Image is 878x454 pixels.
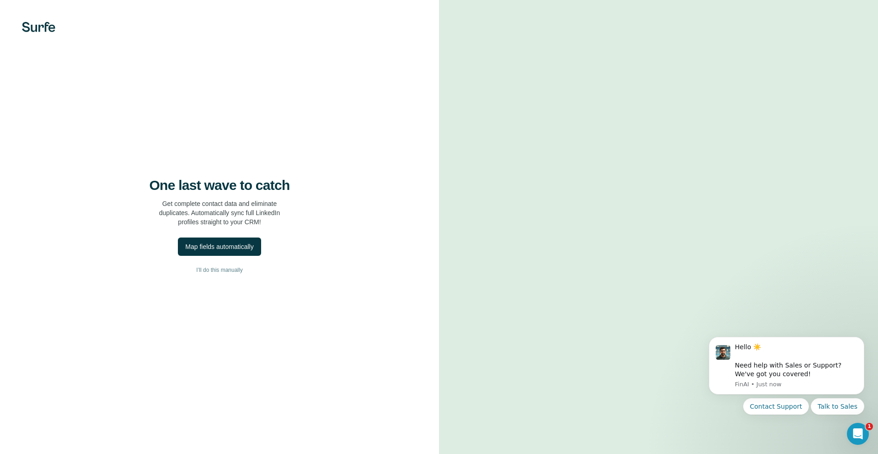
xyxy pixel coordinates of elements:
img: Surfe's logo [22,22,55,32]
button: I’ll do this manually [18,263,421,277]
h4: One last wave to catch [150,177,290,194]
p: Get complete contact data and eliminate duplicates. Automatically sync full LinkedIn profiles str... [159,199,280,227]
div: Map fields automatically [185,242,253,251]
iframe: Intercom notifications message [695,325,878,449]
span: 1 [866,423,873,430]
button: Map fields automatically [178,238,261,256]
iframe: Intercom live chat [847,423,869,445]
span: I’ll do this manually [196,266,242,274]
